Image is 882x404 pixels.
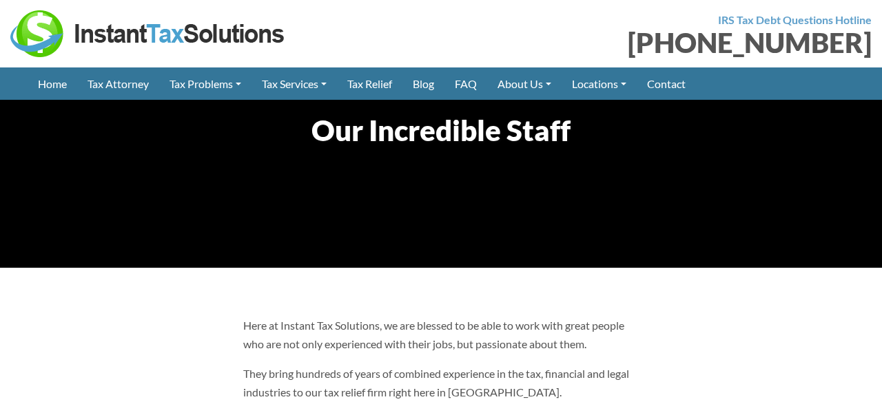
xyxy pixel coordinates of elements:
a: Locations [562,67,637,100]
a: FAQ [444,67,487,100]
strong: IRS Tax Debt Questions Hotline [718,13,872,26]
a: Contact [637,67,696,100]
img: Instant Tax Solutions Logo [10,10,286,57]
h1: Our Incredible Staff [34,110,848,151]
a: Tax Services [252,67,337,100]
a: Tax Problems [159,67,252,100]
a: About Us [487,67,562,100]
a: Tax Relief [337,67,402,100]
a: Blog [402,67,444,100]
a: Tax Attorney [77,67,159,100]
p: They bring hundreds of years of combined experience in the tax, financial and legal industries to... [243,364,639,401]
div: [PHONE_NUMBER] [451,29,872,56]
a: Instant Tax Solutions Logo [10,25,286,39]
a: Home [28,67,77,100]
p: Here at Instant Tax Solutions, we are blessed to be able to work with great people who are not on... [243,316,639,353]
